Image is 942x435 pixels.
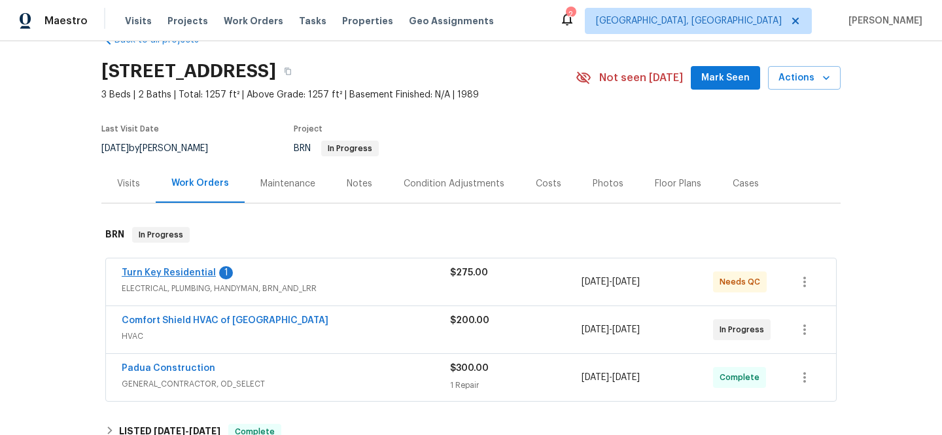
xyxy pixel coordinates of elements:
a: Padua Construction [122,364,215,373]
div: Visits [117,177,140,190]
span: ELECTRICAL, PLUMBING, HANDYMAN, BRN_AND_LRR [122,282,450,295]
div: Maintenance [260,177,315,190]
span: - [582,371,640,384]
a: Turn Key Residential [122,268,216,277]
div: 1 Repair [450,379,582,392]
span: Work Orders [224,14,283,27]
span: In Progress [133,228,188,241]
span: $275.00 [450,268,488,277]
div: by [PERSON_NAME] [101,141,224,156]
span: BRN [294,144,379,153]
button: Actions [768,66,841,90]
span: [DATE] [612,277,640,287]
span: - [582,275,640,288]
span: Properties [342,14,393,27]
span: Last Visit Date [101,125,159,133]
div: 2 [566,8,575,21]
span: GENERAL_CONTRACTOR, OD_SELECT [122,377,450,391]
span: Maestro [44,14,88,27]
span: Geo Assignments [409,14,494,27]
h6: BRN [105,227,124,243]
span: Visits [125,14,152,27]
span: In Progress [323,145,377,152]
div: Work Orders [171,177,229,190]
span: Tasks [299,16,326,26]
span: HVAC [122,330,450,343]
a: Comfort Shield HVAC of [GEOGRAPHIC_DATA] [122,316,328,325]
div: Costs [536,177,561,190]
h2: [STREET_ADDRESS] [101,65,276,78]
div: Cases [733,177,759,190]
span: Mark Seen [701,70,750,86]
span: Needs QC [720,275,765,288]
span: [GEOGRAPHIC_DATA], [GEOGRAPHIC_DATA] [596,14,782,27]
span: [DATE] [101,144,129,153]
span: [DATE] [582,373,609,382]
div: 1 [219,266,233,279]
span: [DATE] [582,277,609,287]
span: - [582,323,640,336]
div: Photos [593,177,623,190]
span: Actions [778,70,830,86]
span: In Progress [720,323,769,336]
div: Condition Adjustments [404,177,504,190]
button: Copy Address [276,60,300,83]
span: $300.00 [450,364,489,373]
div: BRN In Progress [101,214,841,256]
button: Mark Seen [691,66,760,90]
span: Complete [720,371,765,384]
span: [PERSON_NAME] [843,14,922,27]
div: Floor Plans [655,177,701,190]
span: [DATE] [612,373,640,382]
span: Not seen [DATE] [599,71,683,84]
span: Projects [167,14,208,27]
span: [DATE] [612,325,640,334]
span: $200.00 [450,316,489,325]
span: [DATE] [582,325,609,334]
span: 3 Beds | 2 Baths | Total: 1257 ft² | Above Grade: 1257 ft² | Basement Finished: N/A | 1989 [101,88,576,101]
div: Notes [347,177,372,190]
span: Project [294,125,323,133]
